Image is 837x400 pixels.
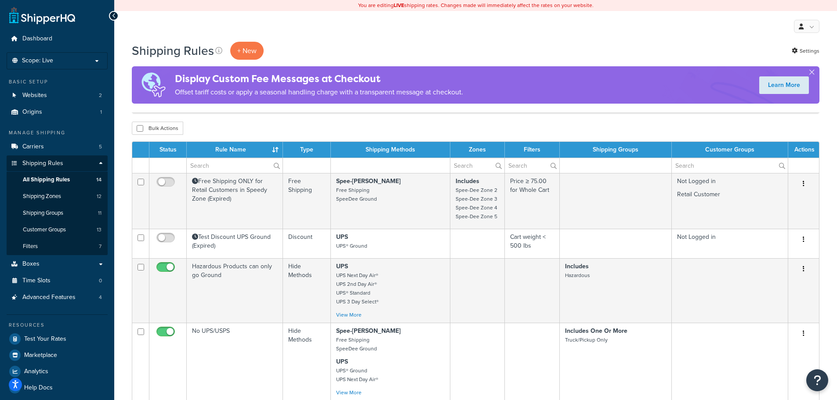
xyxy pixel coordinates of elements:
[24,384,53,392] span: Help Docs
[672,173,788,229] td: Not Logged in
[7,188,108,205] a: Shipping Zones 12
[99,277,102,285] span: 0
[23,226,66,234] span: Customer Groups
[450,158,505,173] input: Search
[97,193,101,200] span: 12
[22,260,40,268] span: Boxes
[7,104,108,120] a: Origins 1
[672,158,788,173] input: Search
[187,229,283,258] td: Test Discount UPS Ground (Expired)
[22,160,63,167] span: Shipping Rules
[7,104,108,120] li: Origins
[336,357,348,366] strong: UPS
[7,188,108,205] li: Shipping Zones
[175,86,463,98] p: Offset tariff costs or apply a seasonal handling charge with a transparent message at checkout.
[336,262,348,271] strong: UPS
[23,176,70,184] span: All Shipping Rules
[7,364,108,379] a: Analytics
[7,87,108,104] li: Websites
[24,368,48,375] span: Analytics
[7,289,108,306] a: Advanced Features 4
[230,42,264,60] p: + New
[560,142,671,158] th: Shipping Groups
[283,173,330,229] td: Free Shipping
[99,143,102,151] span: 5
[24,335,66,343] span: Test Your Rates
[336,242,367,250] small: UPS® Ground
[336,367,378,383] small: UPS® Ground UPS Next Day Air®
[22,277,51,285] span: Time Slots
[336,389,362,396] a: View More
[24,352,57,359] span: Marketplace
[336,177,401,186] strong: Spee-[PERSON_NAME]
[23,243,38,250] span: Filters
[175,72,463,86] h4: Display Custom Fee Messages at Checkout
[7,155,108,172] a: Shipping Rules
[7,78,108,86] div: Basic Setup
[187,173,283,229] td: Free Shipping ONLY for Retail Customers in Speedy Zone (Expired)
[336,186,377,203] small: Free Shipping SpeeDee Ground
[22,92,47,99] span: Websites
[672,229,788,258] td: Not Logged in
[97,226,101,234] span: 13
[7,331,108,347] a: Test Your Rates
[456,177,479,186] strong: Includes
[806,369,828,391] button: Open Resource Center
[7,256,108,272] a: Boxes
[7,347,108,363] a: Marketplace
[336,271,379,306] small: UPS Next Day Air® UPS 2nd Day Air® UPS® Standard UPS 3 Day Select®
[7,129,108,137] div: Manage Shipping
[336,326,401,335] strong: Spee-[PERSON_NAME]
[7,172,108,188] a: All Shipping Rules 14
[96,176,101,184] span: 14
[283,229,330,258] td: Discount
[7,155,108,256] li: Shipping Rules
[505,142,560,158] th: Filters
[7,139,108,155] li: Carriers
[336,336,377,353] small: Free Shipping SpeeDee Ground
[187,142,283,158] th: Rule Name : activate to sort column ascending
[7,238,108,255] a: Filters 7
[394,1,404,9] b: LIVE
[22,35,52,43] span: Dashboard
[187,258,283,323] td: Hazardous Products can only go Ground
[565,271,590,279] small: Hazardous
[187,158,283,173] input: Search
[7,222,108,238] li: Customer Groups
[336,232,348,241] strong: UPS
[99,294,102,301] span: 4
[7,238,108,255] li: Filters
[331,142,450,158] th: Shipping Methods
[23,193,61,200] span: Shipping Zones
[9,7,75,24] a: ShipperHQ Home
[505,158,559,173] input: Search
[22,294,76,301] span: Advanced Features
[99,92,102,99] span: 2
[565,262,589,271] strong: Includes
[7,31,108,47] a: Dashboard
[672,142,788,158] th: Customer Groups
[505,229,560,258] td: Cart weight < 500 lbs
[7,380,108,396] a: Help Docs
[100,108,102,116] span: 1
[7,87,108,104] a: Websites 2
[792,45,819,57] a: Settings
[132,42,214,59] h1: Shipping Rules
[505,173,560,229] td: Price ≥ 75.00 for Whole Cart
[565,326,627,335] strong: Includes One Or More
[7,273,108,289] a: Time Slots 0
[677,190,783,199] p: Retail Customer
[22,143,44,151] span: Carriers
[98,209,101,217] span: 11
[99,243,101,250] span: 7
[23,209,63,217] span: Shipping Groups
[7,273,108,289] li: Time Slots
[22,57,53,65] span: Scope: Live
[283,142,330,158] th: Type
[7,205,108,221] li: Shipping Groups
